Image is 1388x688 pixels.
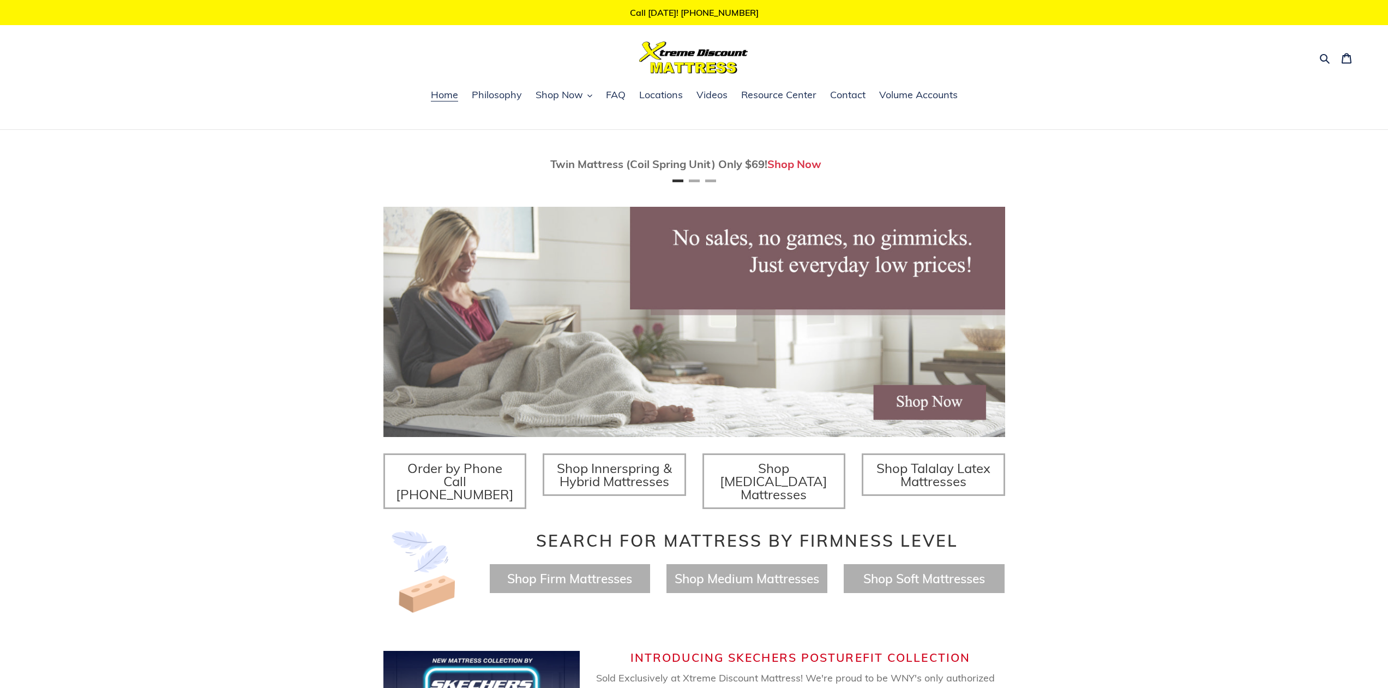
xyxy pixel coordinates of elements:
[383,531,465,613] img: Image-of-brick- and-feather-representing-firm-and-soft-feel
[862,453,1005,496] a: Shop Talalay Latex Mattresses
[530,87,598,104] button: Shop Now
[425,87,464,104] a: Home
[741,88,816,101] span: Resource Center
[702,453,846,509] a: Shop [MEDICAL_DATA] Mattresses
[634,87,688,104] a: Locations
[825,87,871,104] a: Contact
[431,88,458,101] span: Home
[639,88,683,101] span: Locations
[767,157,821,171] a: Shop Now
[466,87,527,104] a: Philosophy
[507,571,632,587] a: Shop Firm Mattresses
[689,180,700,182] button: Page 2
[630,650,970,665] span: Introducing Skechers Posturefit Collection
[675,571,819,587] a: Shop Medium Mattresses
[383,207,1005,437] img: herobannermay2022-1652879215306_1200x.jpg
[874,87,963,104] a: Volume Accounts
[672,180,683,182] button: Page 1
[720,460,827,502] span: Shop [MEDICAL_DATA] Mattresses
[550,157,767,171] span: Twin Mattress (Coil Spring Unit) Only $69!
[543,453,686,496] a: Shop Innerspring & Hybrid Mattresses
[696,88,728,101] span: Videos
[383,453,527,509] a: Order by Phone Call [PHONE_NUMBER]
[879,88,958,101] span: Volume Accounts
[691,87,733,104] a: Videos
[606,88,626,101] span: FAQ
[396,460,514,502] span: Order by Phone Call [PHONE_NUMBER]
[863,571,985,587] a: Shop Soft Mattresses
[705,180,716,182] button: Page 3
[639,41,748,74] img: Xtreme Discount Mattress
[830,88,866,101] span: Contact
[876,460,990,489] span: Shop Talalay Latex Mattresses
[536,530,958,551] span: Search for Mattress by Firmness Level
[600,87,631,104] a: FAQ
[472,88,522,101] span: Philosophy
[736,87,822,104] a: Resource Center
[536,88,583,101] span: Shop Now
[557,460,672,489] span: Shop Innerspring & Hybrid Mattresses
